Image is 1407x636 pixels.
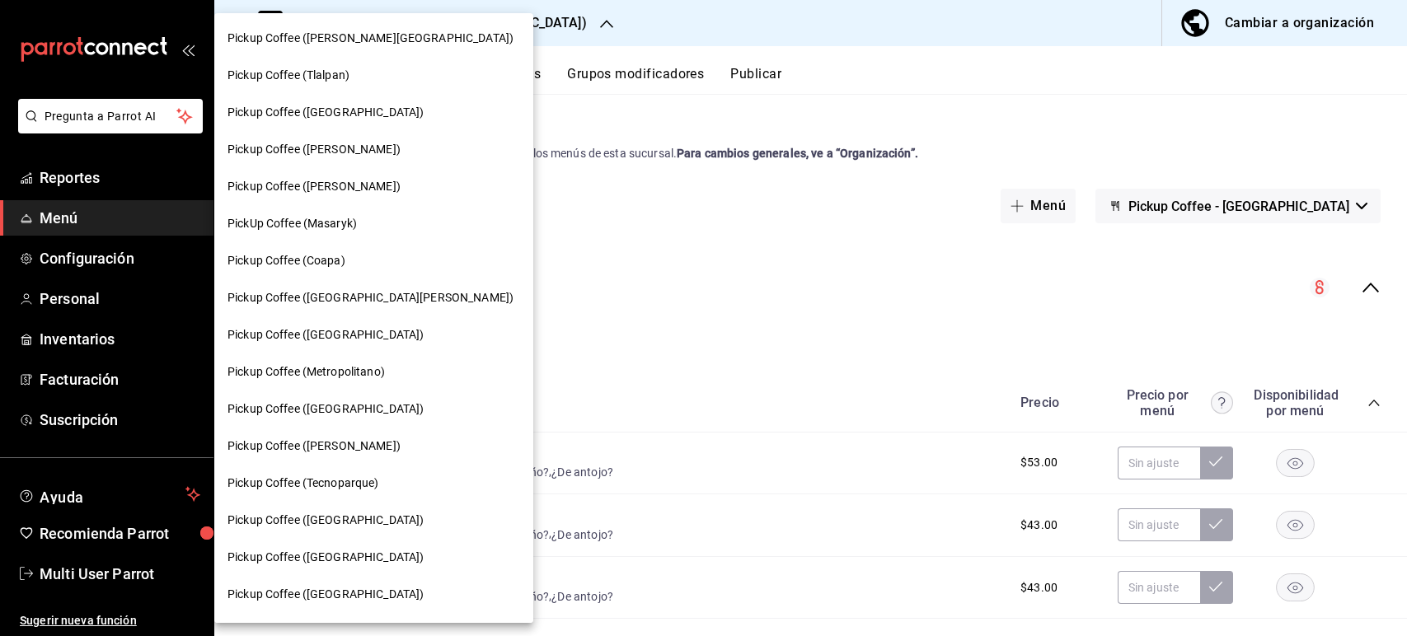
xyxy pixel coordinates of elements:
[214,205,533,242] div: PickUp Coffee (Masaryk)
[214,316,533,353] div: Pickup Coffee ([GEOGRAPHIC_DATA])
[227,586,424,603] span: Pickup Coffee ([GEOGRAPHIC_DATA])
[214,465,533,502] div: Pickup Coffee (Tecnoparque)
[214,390,533,428] div: Pickup Coffee ([GEOGRAPHIC_DATA])
[227,215,357,232] span: PickUp Coffee (Masaryk)
[214,168,533,205] div: Pickup Coffee ([PERSON_NAME])
[227,104,424,121] span: Pickup Coffee ([GEOGRAPHIC_DATA])
[227,178,401,195] span: Pickup Coffee ([PERSON_NAME])
[227,326,424,344] span: Pickup Coffee ([GEOGRAPHIC_DATA])
[214,131,533,168] div: Pickup Coffee ([PERSON_NAME])
[227,67,349,84] span: Pickup Coffee (Tlalpan)
[214,57,533,94] div: Pickup Coffee (Tlalpan)
[214,502,533,539] div: Pickup Coffee ([GEOGRAPHIC_DATA])
[227,30,514,47] span: Pickup Coffee ([PERSON_NAME][GEOGRAPHIC_DATA])
[227,475,379,492] span: Pickup Coffee (Tecnoparque)
[227,512,424,529] span: Pickup Coffee ([GEOGRAPHIC_DATA])
[214,428,533,465] div: Pickup Coffee ([PERSON_NAME])
[227,400,424,418] span: Pickup Coffee ([GEOGRAPHIC_DATA])
[214,20,533,57] div: Pickup Coffee ([PERSON_NAME][GEOGRAPHIC_DATA])
[227,363,385,381] span: Pickup Coffee (Metropolitano)
[214,279,533,316] div: Pickup Coffee ([GEOGRAPHIC_DATA][PERSON_NAME])
[227,549,424,566] span: Pickup Coffee ([GEOGRAPHIC_DATA])
[214,353,533,390] div: Pickup Coffee (Metropolitano)
[214,576,533,613] div: Pickup Coffee ([GEOGRAPHIC_DATA])
[227,141,401,158] span: Pickup Coffee ([PERSON_NAME])
[214,539,533,576] div: Pickup Coffee ([GEOGRAPHIC_DATA])
[214,242,533,279] div: Pickup Coffee (Coapa)
[227,437,401,455] span: Pickup Coffee ([PERSON_NAME])
[227,289,514,306] span: Pickup Coffee ([GEOGRAPHIC_DATA][PERSON_NAME])
[214,94,533,131] div: Pickup Coffee ([GEOGRAPHIC_DATA])
[227,252,345,269] span: Pickup Coffee (Coapa)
